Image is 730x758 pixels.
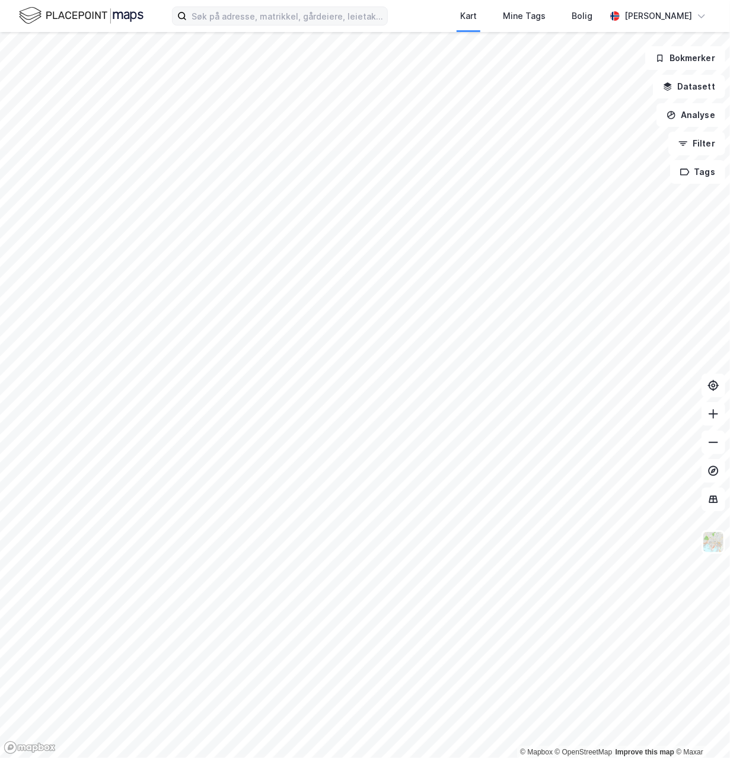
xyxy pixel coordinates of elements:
[670,160,725,184] button: Tags
[460,9,477,23] div: Kart
[19,5,144,26] img: logo.f888ab2527a4732fd821a326f86c7f29.svg
[645,46,725,70] button: Bokmerker
[653,75,725,98] button: Datasett
[624,9,692,23] div: [PERSON_NAME]
[616,748,674,756] a: Improve this map
[702,531,725,553] img: Z
[671,701,730,758] iframe: Chat Widget
[555,748,613,756] a: OpenStreetMap
[572,9,592,23] div: Bolig
[520,748,553,756] a: Mapbox
[503,9,546,23] div: Mine Tags
[4,741,56,754] a: Mapbox homepage
[656,103,725,127] button: Analyse
[187,7,387,25] input: Søk på adresse, matrikkel, gårdeiere, leietakere eller personer
[668,132,725,155] button: Filter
